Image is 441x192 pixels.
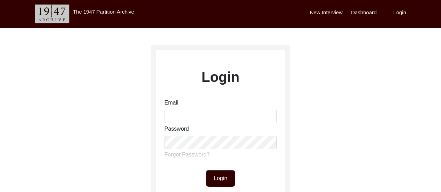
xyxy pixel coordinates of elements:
[202,67,239,87] label: Login
[206,170,235,187] button: Login
[351,9,377,17] label: Dashboard
[165,151,210,159] label: Forgot Password?
[165,125,189,133] label: Password
[393,9,406,17] label: Login
[165,99,178,107] label: Email
[310,9,343,17] label: New Interview
[73,9,134,15] label: The 1947 Partition Archive
[35,5,69,23] img: header-logo.png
